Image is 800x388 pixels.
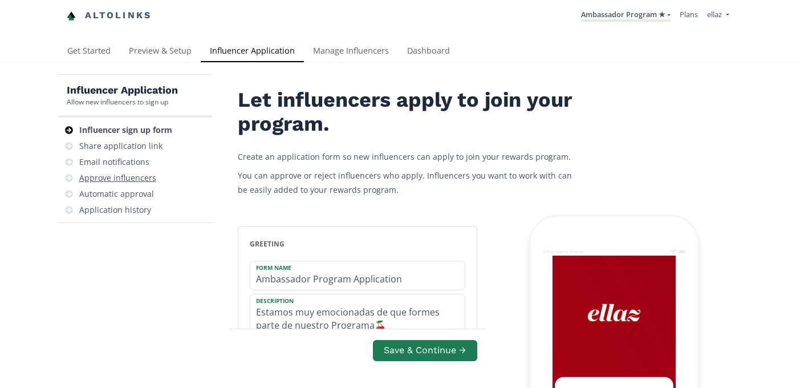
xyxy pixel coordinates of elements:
[581,280,647,345] img: nKmKAABZpYV7
[238,168,580,197] p: You can approve or reject influencers who apply. Influencers you want to work with can be easily ...
[79,172,156,184] div: Approve influencers
[304,41,398,63] a: Manage Influencers
[79,140,163,152] div: Share application link
[398,41,459,63] a: Dashboard
[581,9,671,22] a: Ambassador Program ★
[120,41,201,63] a: Preview & Setup
[707,9,722,19] span: ellaz
[543,248,584,254] div: Influencer's Phone
[67,11,76,21] img: favicon-32x32.png
[201,41,304,63] a: Influencer Application
[373,340,477,361] button: Save & Continue →
[238,149,580,164] p: Create an application form so new influencers can apply to join your rewards program.
[67,6,152,25] a: Altolinks
[79,124,172,136] div: Influencer sign up form
[250,239,285,249] span: greeting
[250,294,465,337] textarea: Estamos muy emocionadas de que formes parte de nuestro Programa🍒
[58,41,120,63] a: Get Started
[79,188,154,200] div: Automatic approval
[238,88,580,136] h2: Let influencers apply to join your program.
[11,11,48,46] iframe: chat widget
[250,294,453,305] label: Description
[79,156,149,168] div: Email notifications
[680,9,698,19] a: Plans
[67,83,178,97] h5: Influencer Application
[79,204,151,216] div: Application history
[67,97,178,107] div: Allow new influencers to sign up
[250,261,453,272] label: Form Name
[707,9,729,22] a: ellaz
